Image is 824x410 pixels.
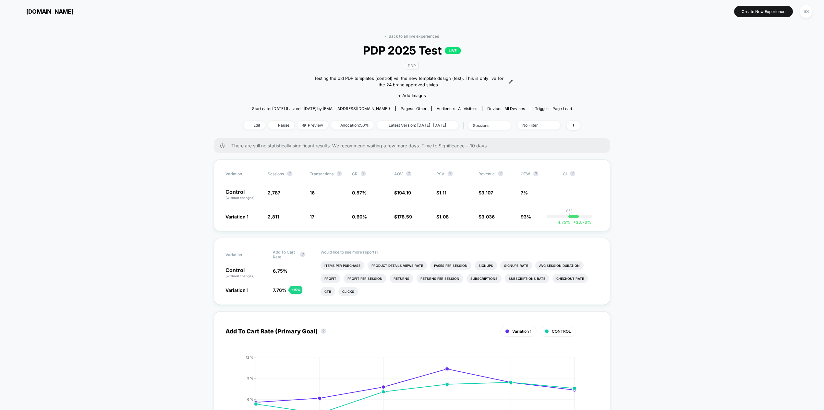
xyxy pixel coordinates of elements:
p: Would like to see more reports? [321,250,599,255]
span: 16 [310,190,315,195]
li: Subscriptions Rate [505,274,549,283]
span: 0.57 % [352,190,367,195]
span: 6.75 % [273,268,287,274]
button: Create New Experience [734,6,793,17]
span: $ [394,214,412,219]
button: ? [361,171,366,176]
span: Variation 1 [225,287,248,293]
p: | [569,213,570,218]
li: Returns Per Session [417,274,463,283]
span: all devices [504,106,525,111]
span: 38.76 % [570,220,591,225]
button: ? [300,252,305,257]
span: other [416,106,427,111]
li: Signups Rate [500,261,532,270]
span: 7% [521,190,528,195]
li: Avg Session Duration [535,261,584,270]
button: ? [533,171,539,176]
span: -4.75 % [556,220,570,225]
span: Variation 1 [225,214,248,219]
p: Control [225,189,261,200]
span: PSV [436,171,444,176]
span: + [573,220,576,225]
span: 178.59 [397,214,412,219]
span: CR [352,171,357,176]
span: Preview [297,121,328,130]
span: OTW [521,171,556,176]
tspan: 12 % [246,355,253,359]
button: ? [321,329,326,334]
span: 1.11 [439,190,446,195]
div: Pages: [401,106,427,111]
span: 2,811 [268,214,279,219]
span: All Visitors [458,106,477,111]
span: There are still no statistically significant results. We recommend waiting a few more days . Time... [231,143,597,148]
li: Profit Per Session [344,274,386,283]
li: Ctr [321,287,335,296]
span: PDP 2025 Test [261,43,563,57]
button: ? [287,171,292,176]
span: 17 [310,214,314,219]
button: ? [498,171,503,176]
li: Items Per Purchase [321,261,364,270]
span: Page Load [552,106,572,111]
button: [DOMAIN_NAME] [10,6,75,17]
span: Variation 1 [512,329,531,334]
p: Control [225,267,266,279]
span: PDP [405,62,419,69]
div: SS [800,5,812,18]
span: 0.60 % [352,214,367,219]
span: $ [436,214,449,219]
li: Pages Per Session [430,261,471,270]
span: Start date: [DATE] (Last edit [DATE] by [EMAIL_ADDRESS][DOMAIN_NAME]) [252,106,390,111]
li: Checkout Rate [552,274,588,283]
li: Profit [321,274,340,283]
span: $ [436,190,446,195]
button: ? [406,171,411,176]
span: $ [394,190,411,195]
span: Revenue [479,171,495,176]
span: + Add Images [398,93,426,98]
tspan: 6 % [247,397,253,401]
span: 7.76 % [273,287,286,293]
p: 0% [566,208,573,213]
li: Product Details Views Rate [368,261,427,270]
span: Transactions [310,171,333,176]
span: CONTROL [552,329,571,334]
a: < Back to all live experiences [385,34,439,39]
span: Device: [482,106,530,111]
span: 3,107 [481,190,493,195]
div: sessions [473,123,499,128]
button: SS [798,5,814,18]
span: Latest Version: [DATE] - [DATE] [377,121,458,130]
span: 93% [521,214,531,219]
span: $ [479,214,495,219]
span: 194.19 [397,190,411,195]
div: + 15 % [289,286,302,294]
button: ? [448,171,453,176]
div: Trigger: [535,106,572,111]
div: No Filter [522,123,548,128]
span: Variation [225,250,261,259]
span: AOV [394,171,403,176]
span: (without changes) [225,274,255,278]
span: Add To Cart Rate [273,250,297,259]
span: $ [479,190,493,195]
li: Signups [475,261,497,270]
p: LIVE [445,47,461,54]
tspan: 9 % [247,376,253,380]
li: Subscriptions [467,274,502,283]
span: Edit [244,121,265,130]
button: ? [337,171,342,176]
span: | [461,121,468,130]
span: CI [563,171,599,176]
span: Variation [225,171,261,176]
button: ? [570,171,575,176]
span: --- [563,191,599,200]
li: Clicks [338,287,358,296]
span: Testing the old PDP templates (control) vs. the new template design (test). ﻿This is only live fo... [311,75,507,88]
li: Returns [390,274,413,283]
span: (without changes) [225,196,255,200]
span: 2,787 [268,190,280,195]
span: Sessions [268,171,284,176]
